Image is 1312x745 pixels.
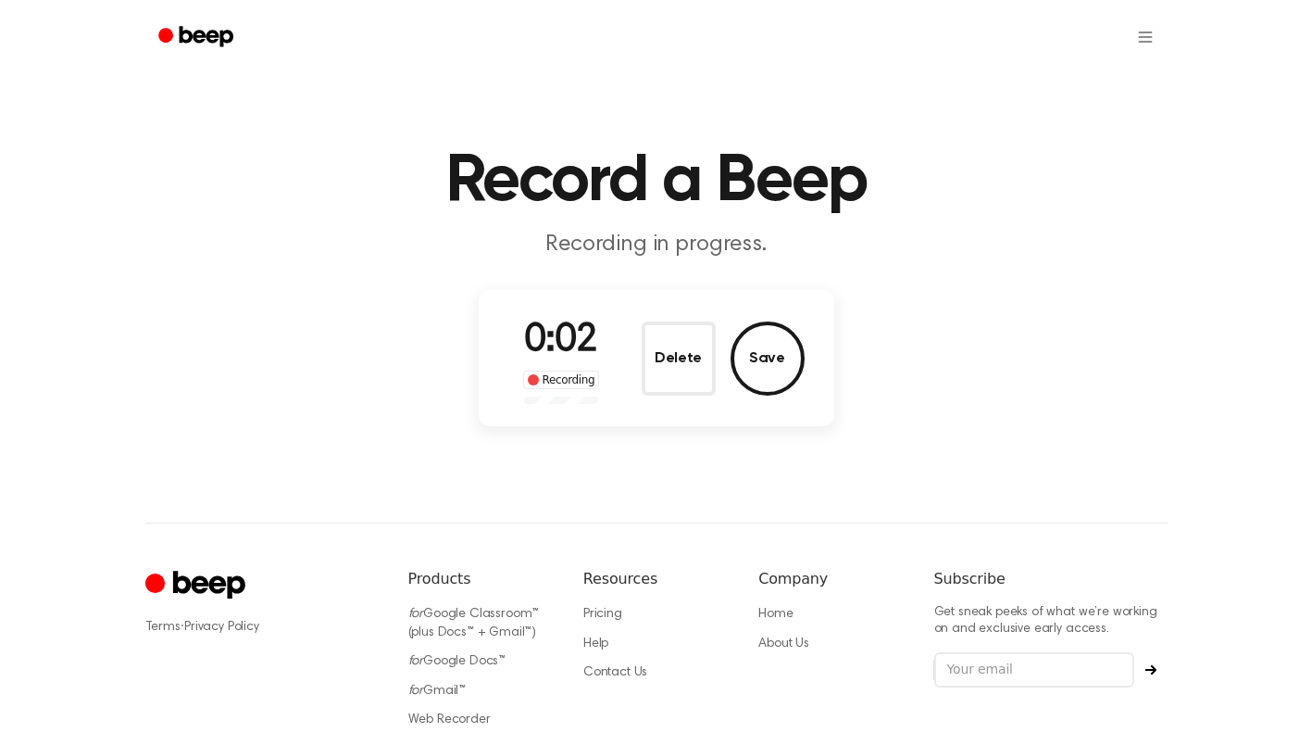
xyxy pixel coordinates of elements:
[758,608,793,621] a: Home
[145,568,250,604] a: Cruip
[182,148,1131,215] h1: Record a Beep
[934,568,1168,590] h6: Subscribe
[583,638,608,650] a: Help
[301,230,1012,260] p: Recording in progress.
[408,655,506,668] a: forGoogle Docs™
[583,666,647,679] a: Contact Us
[408,713,491,726] a: Web Recorder
[408,568,554,590] h6: Products
[408,608,424,621] i: for
[145,621,181,634] a: Terms
[934,652,1134,688] input: Your email
[731,322,805,396] button: Save Audio Record
[408,685,424,698] i: for
[145,19,250,56] a: Beep
[523,371,600,389] div: Recording
[583,568,729,590] h6: Resources
[583,608,622,621] a: Pricing
[184,621,259,634] a: Privacy Policy
[642,322,716,396] button: Delete Audio Record
[758,568,904,590] h6: Company
[1123,15,1168,59] button: Open menu
[524,322,598,360] span: 0:02
[934,605,1168,638] p: Get sneak peeks of what we’re working on and exclusive early access.
[408,685,467,698] a: forGmail™
[408,655,424,668] i: for
[408,608,540,639] a: forGoogle Classroom™ (plus Docs™ + Gmail™)
[758,638,809,650] a: About Us
[145,618,379,637] div: ·
[1134,664,1168,676] button: Subscribe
